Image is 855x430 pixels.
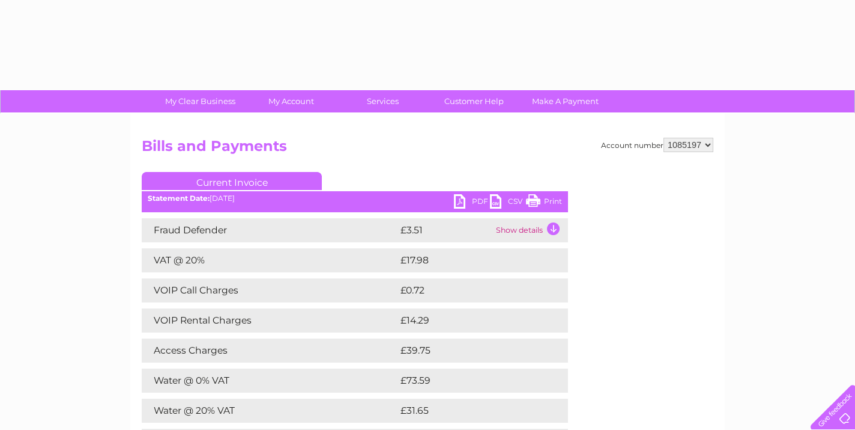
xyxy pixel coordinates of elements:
[493,218,568,242] td: Show details
[142,194,568,203] div: [DATE]
[397,278,540,303] td: £0.72
[397,309,543,333] td: £14.29
[142,218,397,242] td: Fraud Defender
[397,218,493,242] td: £3.51
[142,172,322,190] a: Current Invoice
[516,90,615,112] a: Make A Payment
[454,194,490,212] a: PDF
[142,369,397,393] td: Water @ 0% VAT
[397,248,543,272] td: £17.98
[601,138,713,152] div: Account number
[397,339,543,363] td: £39.75
[151,90,250,112] a: My Clear Business
[490,194,526,212] a: CSV
[397,399,543,423] td: £31.65
[142,339,397,363] td: Access Charges
[242,90,341,112] a: My Account
[148,194,210,203] b: Statement Date:
[142,278,397,303] td: VOIP Call Charges
[397,369,543,393] td: £73.59
[142,309,397,333] td: VOIP Rental Charges
[142,399,397,423] td: Water @ 20% VAT
[333,90,432,112] a: Services
[142,248,397,272] td: VAT @ 20%
[424,90,524,112] a: Customer Help
[142,138,713,161] h2: Bills and Payments
[526,194,562,212] a: Print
